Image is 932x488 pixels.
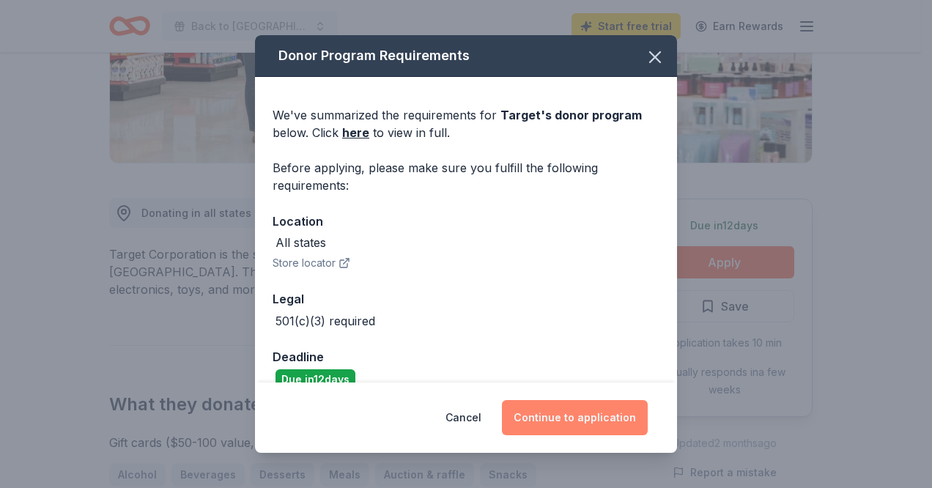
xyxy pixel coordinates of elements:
div: We've summarized the requirements for below. Click to view in full. [273,106,659,141]
div: Due in 12 days [275,369,355,390]
div: Legal [273,289,659,308]
div: 501(c)(3) required [275,312,375,330]
span: Target 's donor program [500,108,642,122]
button: Cancel [445,400,481,435]
a: here [342,124,369,141]
button: Store locator [273,254,350,272]
div: Deadline [273,347,659,366]
div: Before applying, please make sure you fulfill the following requirements: [273,159,659,194]
button: Continue to application [502,400,648,435]
div: Location [273,212,659,231]
div: Donor Program Requirements [255,35,677,77]
div: All states [275,234,326,251]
